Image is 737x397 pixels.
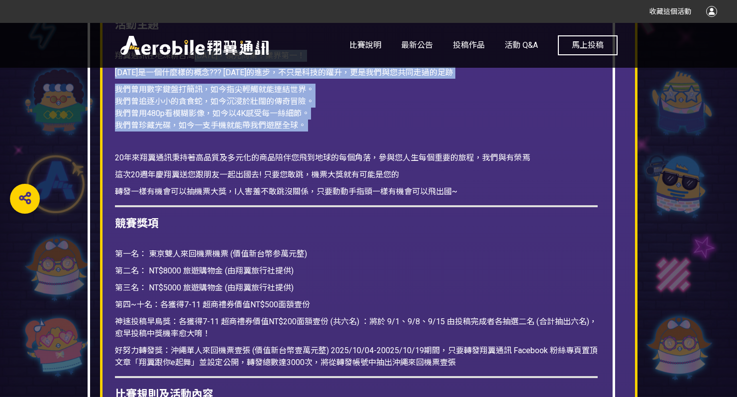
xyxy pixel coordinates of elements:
span: 投稿作品 [453,40,485,50]
span: 收藏這個活動 [649,7,691,15]
button: 馬上投稿 [558,35,618,55]
span: 第四~十名：各獲得7-11 超商禮券價值NT$500面額壹份 [115,300,310,309]
span: 最新公告 [401,40,433,50]
span: [DATE]是一個什麼樣的概念??? [DATE]的進步，不只是科技的躍升，更是我們與您共同走過的足跡 [115,68,453,77]
span: 第三名： NT$5000 旅遊購物金 (由翔翼旅行社提供) [115,283,294,292]
span: 馬上投稿 [572,40,604,50]
span: 這次20週年慶翔翼送您跟朋友一起出國去! 只要您敢跳，機票大獎就有可能是您的 [115,170,399,179]
span: 我們曾珍藏光碟，如今一支手機就能帶我們遊歷全球。 [115,121,306,130]
span: 我們曾追逐小小的貪食蛇，如今沉浸於壯闊的傳奇冒險。 [115,97,314,106]
span: 神速投稿早鳥獎：各獲得7-11 超商禮券價值NT$200面額壹份 (共六名) ：將於 9/1、9/8、9/15 由投稿完成者各抽選二名 (合計抽出六名)，愈早投稿中獎機率愈大唷！ [115,317,597,338]
span: 我們曾用數字鍵盤打簡訊，如今指尖輕觸就能連結世界。 [115,85,314,94]
span: 20年來翔翼通訊秉持著高品質及多元化的商品陪伴您飛到地球的每個角落，參與您人生每個重要的旅程，我們與有榮焉 [115,153,530,162]
span: 活動 Q&A [505,40,538,50]
span: 我們曾用480p看模糊影像，如今以4K感受每一絲細節。 [115,109,310,118]
a: 比賽說明 [349,23,381,68]
a: 投稿作品 [453,23,485,68]
span: 比賽說明 [349,40,381,50]
a: 活動 Q&A [505,23,538,68]
strong: 競賽獎項 [115,217,159,230]
img: 翔翼跟你e起舞 [120,33,269,58]
span: 轉發一樣有機會可以抽機票大獎，Ⅰ人害羞不敢跳沒關係，只要動動手指頭一樣有機會可以飛出國~ [115,187,457,196]
a: 最新公告 [401,23,433,68]
span: 好努力轉發獎：沖繩單人來回機票壹張 (價值新台幣壹萬元整) 2025/10/04-20025/10/19期間，只要轉發翔翼通訊 Facebook 粉絲專頁置頂文章「翔翼跟你e起舞」並設定公開，轉... [115,346,598,367]
span: 第二名： NT$8000 旅遊購物金 (由翔翼旅行社提供) [115,266,294,275]
span: 第一名： 東京雙人來回機票機票 (價值新台幣参萬元整) [115,249,307,259]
